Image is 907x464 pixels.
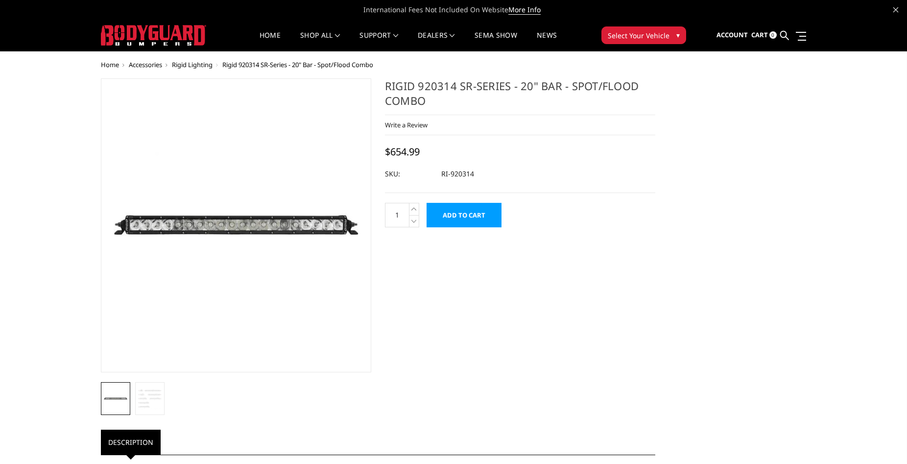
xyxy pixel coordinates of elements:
dt: SKU: [385,165,434,183]
span: ▾ [676,30,680,40]
a: Home [101,60,119,69]
a: News [537,32,557,51]
a: shop all [300,32,340,51]
a: Write a Review [385,121,428,129]
span: Select Your Vehicle [608,30,669,41]
a: More Info [508,5,541,15]
a: Rigid 920314 SR-Series - 20" Bar - Spot/Flood Combo [101,78,371,372]
a: Support [359,32,398,51]
input: Add to Cart [427,203,501,227]
span: Rigid 920314 SR-Series - 20" Bar - Spot/Flood Combo [222,60,373,69]
h1: Rigid 920314 SR-Series - 20" Bar - Spot/Flood Combo [385,78,655,115]
span: Account [716,30,748,39]
a: Account [716,22,748,49]
span: Cart [751,30,768,39]
a: Home [260,32,281,51]
img: BODYGUARD BUMPERS [101,25,206,46]
img: Rigid 920314 SR-Series - 20" Bar - Spot/Flood Combo [104,387,127,410]
a: Dealers [418,32,455,51]
img: Rigid 920314 SR-Series - 20" Bar - Spot/Flood Combo [138,387,162,410]
a: Description [101,430,161,455]
a: Rigid Lighting [172,60,213,69]
span: $654.99 [385,145,420,158]
a: SEMA Show [475,32,517,51]
a: Accessories [129,60,162,69]
dd: RI-920314 [441,165,474,183]
span: 0 [769,31,777,39]
a: Cart 0 [751,22,777,49]
button: Select Your Vehicle [601,26,686,44]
